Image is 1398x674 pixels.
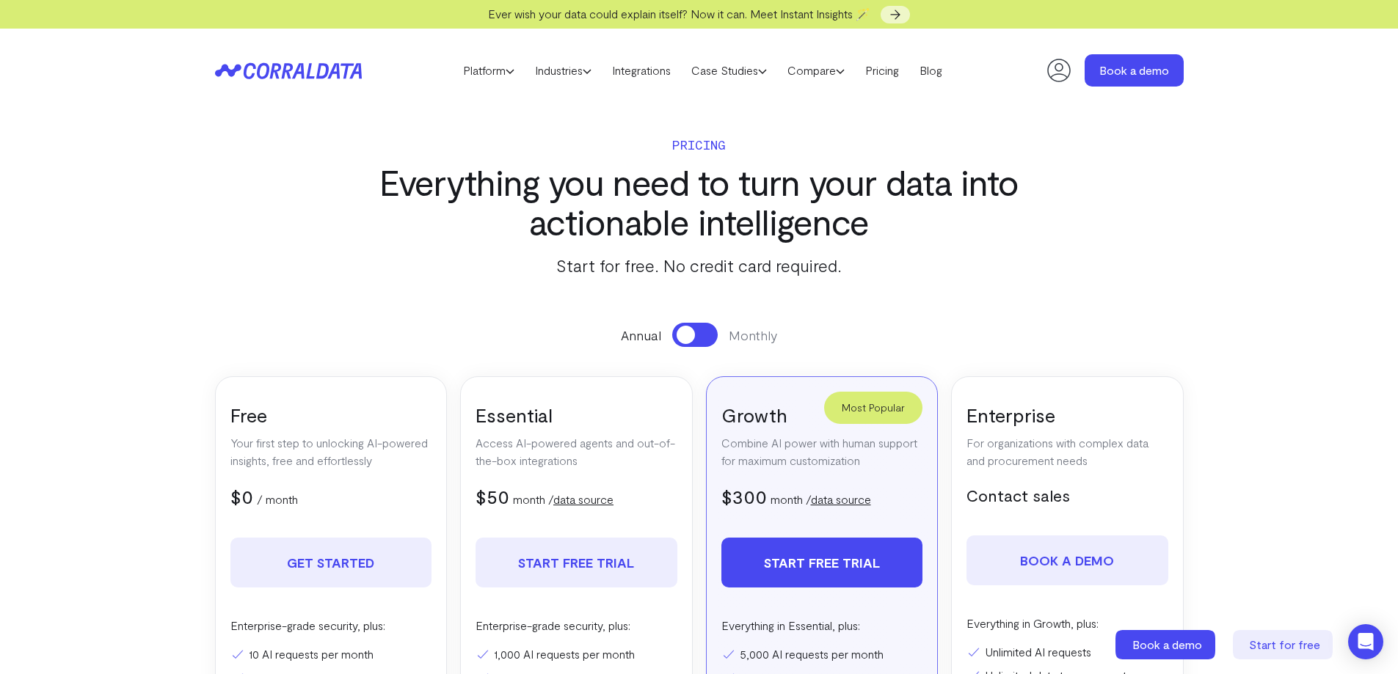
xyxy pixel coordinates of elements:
a: Book a demo [966,535,1168,585]
a: data source [553,492,614,506]
li: 5,000 AI requests per month [721,645,923,663]
a: Book a demo [1115,630,1218,659]
a: Platform [453,59,525,81]
span: Ever wish your data could explain itself? Now it can. Meet Instant Insights 🪄 [488,7,870,21]
p: Enterprise-grade security, plus: [476,617,677,634]
a: Integrations [602,59,681,81]
p: month / [513,491,614,508]
a: Case Studies [681,59,777,81]
span: Monthly [729,326,777,345]
h3: Everything you need to turn your data into actionable intelligence [357,162,1041,241]
a: Industries [525,59,602,81]
a: Pricing [855,59,909,81]
h3: Enterprise [966,403,1168,427]
a: Book a demo [1085,54,1184,87]
span: Book a demo [1132,637,1202,651]
div: Open Intercom Messenger [1348,624,1383,659]
a: Start free trial [721,538,923,587]
p: month / [771,491,871,508]
p: Your first step to unlocking AI-powered insights, free and effortlessly [230,434,432,469]
p: For organizations with complex data and procurement needs [966,434,1168,469]
h3: Essential [476,403,677,427]
h5: Contact sales [966,484,1168,506]
a: data source [811,492,871,506]
p: Pricing [357,134,1041,155]
a: Start for free [1233,630,1336,659]
a: Start free trial [476,538,677,587]
p: / month [257,491,298,508]
p: Access AI-powered agents and out-of-the-box integrations [476,434,677,469]
h3: Growth [721,403,923,427]
span: $50 [476,485,509,508]
span: Annual [621,326,661,345]
li: 10 AI requests per month [230,645,432,663]
p: Combine AI power with human support for maximum customization [721,434,923,469]
p: Everything in Essential, plus: [721,617,923,634]
div: Most Popular [824,392,922,424]
h3: Free [230,403,432,427]
span: $300 [721,485,767,508]
li: 1,000 AI requests per month [476,645,677,663]
li: Unlimited AI requests [966,643,1168,661]
a: Compare [777,59,855,81]
span: Start for free [1249,637,1320,651]
span: $0 [230,485,253,508]
a: Get Started [230,538,432,587]
p: Everything in Growth, plus: [966,615,1168,632]
p: Enterprise-grade security, plus: [230,617,432,634]
a: Blog [909,59,953,81]
p: Start for free. No credit card required. [357,252,1041,279]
